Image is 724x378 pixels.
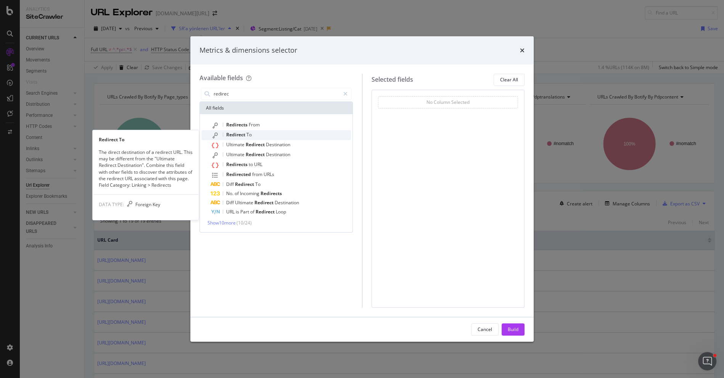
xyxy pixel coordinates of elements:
span: of [235,190,240,197]
span: Destination [275,199,299,206]
span: Redirected [226,171,252,178]
button: Cancel [471,323,499,336]
div: modal [190,36,534,342]
span: Loop [276,208,286,215]
div: Clear All [500,76,518,83]
span: URL [226,208,236,215]
span: Ultimate [226,151,246,158]
span: of [250,208,256,215]
div: The direct destination of a redirect URL. This may be different from the "Ultimate Redirect Desti... [93,149,199,188]
span: Redirect [256,208,276,215]
span: from [252,171,264,178]
div: Build [508,326,518,333]
span: Destination [266,151,290,158]
span: Redirects [226,121,249,128]
span: Redirect [226,131,246,138]
span: To [246,131,252,138]
span: Redirects [261,190,282,197]
div: Metrics & dimensions selector [200,45,297,55]
span: is [236,208,240,215]
div: Cancel [478,326,492,333]
div: Redirect To [93,136,199,143]
span: Redirects [226,161,249,168]
iframe: Intercom live chat [698,352,716,370]
span: Redirect [246,151,266,158]
span: Show 10 more [208,220,236,226]
span: Redirect [254,199,275,206]
span: Redirect [246,141,266,148]
button: Build [502,323,524,336]
span: Ultimate [226,141,246,148]
button: Clear All [494,74,524,86]
span: Diff [226,199,235,206]
div: Selected fields [372,75,413,84]
span: URL [254,161,262,168]
div: No Column Selected [426,99,470,105]
span: ( 10 / 24 ) [237,220,252,226]
span: Diff [226,181,235,187]
span: to [249,161,254,168]
span: To [255,181,261,187]
div: All fields [200,102,352,114]
span: Redirect [235,181,255,187]
span: No. [226,190,235,197]
input: Search by field name [213,88,340,100]
span: Destination [266,141,290,148]
span: Part [240,208,250,215]
span: Ultimate [235,199,254,206]
span: URLs [264,171,274,178]
div: times [520,45,524,55]
div: Available fields [200,74,243,82]
span: Incoming [240,190,261,197]
span: From [249,121,260,128]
